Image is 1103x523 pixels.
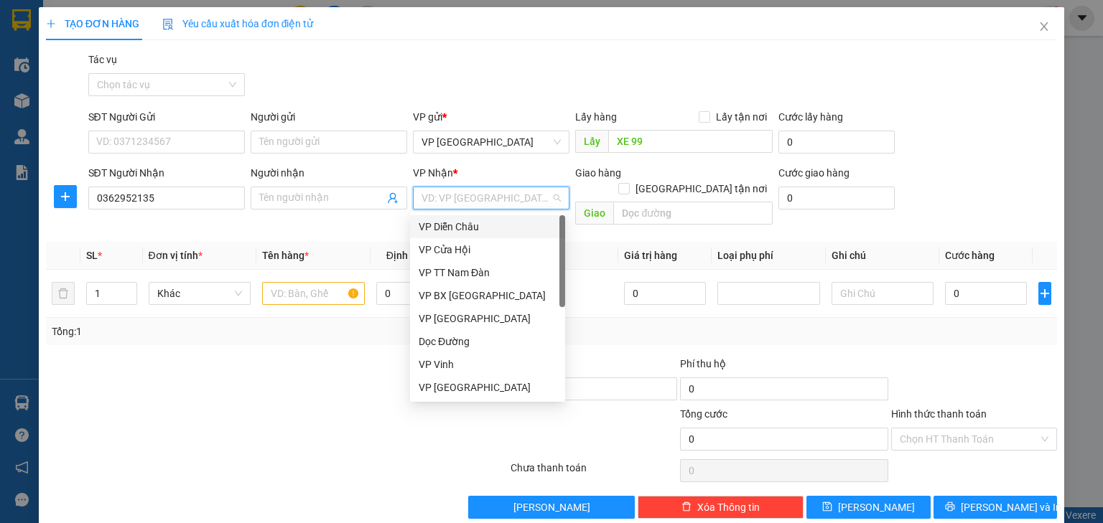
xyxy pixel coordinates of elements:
span: 24 [PERSON_NAME] - Vinh - [GEOGRAPHIC_DATA] [52,48,177,74]
span: plus [46,19,56,29]
button: plus [54,185,77,208]
span: Cước hàng [945,250,995,261]
span: SL [86,250,98,261]
span: printer [945,501,955,513]
div: VP BX [GEOGRAPHIC_DATA] [419,288,557,303]
label: Hình thức thanh toán [891,408,987,420]
th: Ghi chú [826,242,940,270]
span: Đơn vị tính [149,250,203,261]
span: [PERSON_NAME] [513,499,590,515]
div: VP Đà Nẵng [410,376,565,399]
span: Lấy [575,130,608,153]
img: icon [162,19,174,30]
span: VP Nhận [413,167,453,179]
span: [GEOGRAPHIC_DATA] tận nơi [630,181,773,197]
div: SĐT Người Gửi [88,109,245,125]
input: Dọc đường [613,202,773,225]
span: plus [55,191,76,202]
div: Chưa thanh toán [509,460,678,485]
span: Yêu cầu xuất hóa đơn điện tử [162,18,314,29]
div: VP Diễn Châu [410,215,565,238]
label: Tác vụ [88,54,117,65]
div: VP Vinh [410,353,565,376]
div: VP BX Quảng Ngãi [410,284,565,307]
div: VP Vinh [419,357,557,372]
span: plus [1039,288,1051,299]
span: [PERSON_NAME] [838,499,915,515]
button: printer[PERSON_NAME] và In [934,496,1058,519]
span: Định lượng [386,250,437,261]
input: Ghi Chú [832,282,934,305]
span: Xóa Thông tin [697,499,760,515]
div: VP [GEOGRAPHIC_DATA] [419,380,557,395]
th: Loại phụ phí [712,242,826,270]
strong: HÃNG XE HẢI HOÀNG GIA [70,14,160,45]
div: VP Cầu Yên Xuân [410,307,565,330]
strong: PHIẾU GỬI HÀNG [57,77,173,93]
span: close [1038,21,1050,32]
button: Close [1024,7,1064,47]
span: TẠO ĐƠN HÀNG [46,18,139,29]
div: VP TT Nam Đàn [410,261,565,284]
input: 0 [624,282,706,305]
div: Dọc Đường [410,330,565,353]
span: Khác [157,283,243,304]
span: save [822,501,832,513]
div: VP TT Nam Đàn [419,265,557,281]
span: Giá trị hàng [624,250,677,261]
span: delete [681,501,692,513]
input: Cước lấy hàng [778,131,895,154]
div: Phí thu hộ [680,356,888,377]
div: Tổng: 1 [52,324,427,339]
button: deleteXóa Thông tin [638,496,804,519]
input: Cước giao hàng [778,187,895,209]
label: Cước giao hàng [778,167,850,179]
div: VP Cửa Hội [410,238,565,261]
img: logo [8,32,49,103]
div: VP Diễn Châu [419,219,557,235]
span: Tổng cước [680,408,727,420]
span: [PERSON_NAME] và In [961,499,1061,515]
div: VP Cửa Hội [419,242,557,258]
span: Giao hàng [575,167,621,179]
span: VP Đà Nẵng [422,131,561,153]
input: Dọc đường [608,130,773,153]
label: Cước lấy hàng [778,111,843,123]
span: Lấy tận nơi [710,109,773,125]
div: Dọc Đường [419,334,557,349]
button: delete [52,282,75,305]
div: SĐT Người Nhận [88,165,245,181]
span: user-add [387,192,399,204]
div: VP gửi [413,109,569,125]
button: save[PERSON_NAME] [806,496,931,519]
button: [PERSON_NAME] [468,496,634,519]
button: plus [1038,282,1051,305]
input: VD: Bàn, Ghế [262,282,365,305]
strong: Hotline : [PHONE_NUMBER] - [PHONE_NUMBER] [52,95,177,118]
span: Giao [575,202,613,225]
div: Người gửi [251,109,407,125]
div: Người nhận [251,165,407,181]
span: DN1310250134 [180,53,266,68]
span: Tên hàng [262,250,309,261]
span: Lấy hàng [575,111,617,123]
div: VP [GEOGRAPHIC_DATA] [419,311,557,326]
